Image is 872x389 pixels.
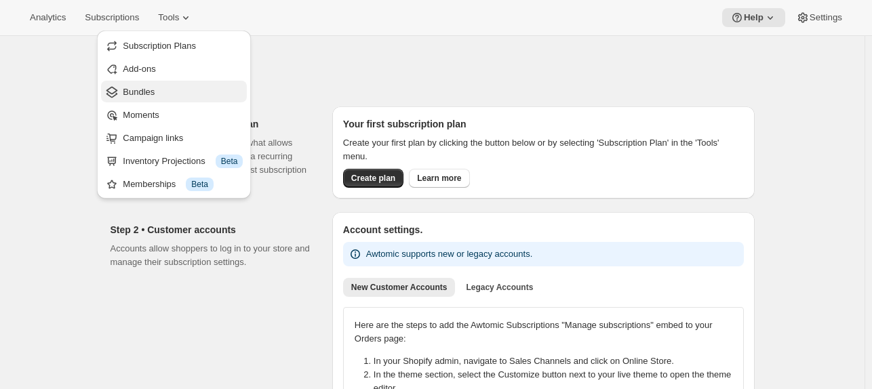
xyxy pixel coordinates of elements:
[343,278,456,297] button: New Customer Accounts
[77,8,147,27] button: Subscriptions
[85,12,139,23] span: Subscriptions
[810,12,842,23] span: Settings
[417,173,461,184] span: Learn more
[101,35,247,56] button: Subscription Plans
[343,169,403,188] button: Create plan
[123,133,183,143] span: Campaign links
[221,156,238,167] span: Beta
[351,282,448,293] span: New Customer Accounts
[123,64,155,74] span: Add-ons
[111,242,311,269] p: Accounts allow shoppers to log in to your store and manage their subscription settings.
[101,150,247,171] button: Inventory Projections
[343,136,744,163] p: Create your first plan by clicking the button below or by selecting 'Subscription Plan' in the 'T...
[374,354,740,368] li: In your Shopify admin, navigate to Sales Channels and click on Online Store.
[366,247,532,261] p: Awtomic supports new or legacy accounts.
[722,8,785,27] button: Help
[123,155,243,168] div: Inventory Projections
[123,87,155,97] span: Bundles
[351,173,395,184] span: Create plan
[343,117,744,131] h2: Your first subscription plan
[22,8,74,27] button: Analytics
[123,110,159,120] span: Moments
[101,81,247,102] button: Bundles
[409,169,469,188] a: Learn more
[466,282,533,293] span: Legacy Accounts
[191,179,208,190] span: Beta
[101,127,247,148] button: Campaign links
[30,12,66,23] span: Analytics
[158,12,179,23] span: Tools
[111,223,311,237] h2: Step 2 • Customer accounts
[458,278,541,297] button: Legacy Accounts
[123,178,243,191] div: Memberships
[101,58,247,79] button: Add-ons
[101,173,247,194] button: Memberships
[150,8,201,27] button: Tools
[101,104,247,125] button: Moments
[788,8,850,27] button: Settings
[744,12,764,23] span: Help
[355,319,732,346] p: Here are the steps to add the Awtomic Subscriptions "Manage subscriptions" embed to your Orders p...
[123,41,196,51] span: Subscription Plans
[343,223,744,237] h2: Account settings.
